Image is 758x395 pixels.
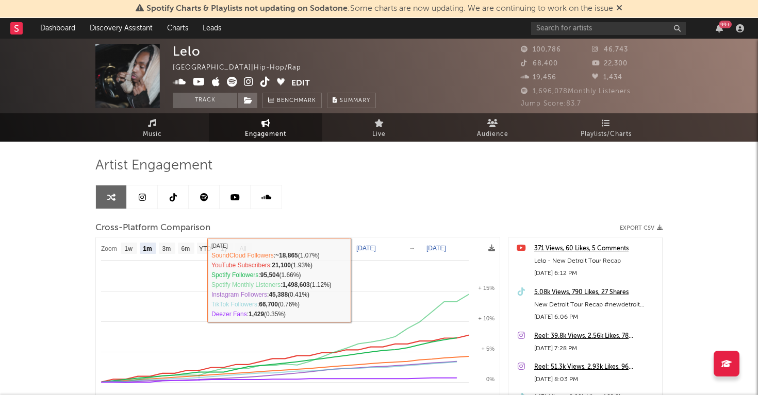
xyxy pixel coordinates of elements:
[534,286,657,299] a: 5.08k Views, 790 Likes, 27 Shares
[616,5,622,13] span: Dismiss
[534,361,657,373] a: Reel: 51.3k Views, 2.93k Likes, 96 Comments
[95,222,210,234] span: Cross-Platform Comparison
[521,60,558,67] span: 68,400
[620,225,663,231] button: Export CSV
[479,315,495,321] text: + 10%
[409,245,415,252] text: →
[173,44,201,59] div: Lelo
[482,346,495,352] text: + 5%
[719,21,732,28] div: 99 +
[162,245,171,252] text: 3m
[95,113,209,142] a: Music
[534,299,657,311] div: New Detroit Tour Recap #newdetroit #Lelo
[143,128,162,141] span: Music
[33,18,83,39] a: Dashboard
[173,93,237,108] button: Track
[239,245,246,252] text: All
[340,98,370,104] span: Summary
[581,128,632,141] span: Playlists/Charts
[534,342,657,355] div: [DATE] 7:28 PM
[534,255,657,267] div: Lelo - New Detroit Tour Recap
[521,88,631,95] span: 1,696,078 Monthly Listeners
[291,77,310,90] button: Edit
[199,245,211,252] text: YTD
[521,46,561,53] span: 100,786
[83,18,160,39] a: Discovery Assistant
[479,285,495,291] text: + 15%
[426,245,446,252] text: [DATE]
[125,245,133,252] text: 1w
[486,376,495,382] text: 0%
[592,46,628,53] span: 46,743
[327,93,376,108] button: Summary
[245,128,286,141] span: Engagement
[160,18,195,39] a: Charts
[372,128,386,141] span: Live
[592,74,622,81] span: 1,434
[277,95,316,107] span: Benchmark
[143,245,152,252] text: 1m
[146,5,613,13] span: : Some charts are now updating. We are continuing to work on the issue
[534,330,657,342] a: Reel: 39.8k Views, 2.56k Likes, 78 Comments
[356,245,376,252] text: [DATE]
[592,60,628,67] span: 22,300
[531,22,686,35] input: Search for artists
[182,245,190,252] text: 6m
[534,311,657,323] div: [DATE] 6:06 PM
[209,113,322,142] a: Engagement
[101,245,117,252] text: Zoom
[534,267,657,280] div: [DATE] 6:12 PM
[262,93,322,108] a: Benchmark
[521,100,581,107] span: Jump Score: 83.7
[146,5,348,13] span: Spotify Charts & Playlists not updating on Sodatone
[195,18,228,39] a: Leads
[534,243,657,255] a: 371 Views, 60 Likes, 5 Comments
[95,160,212,172] span: Artist Engagement
[173,62,313,74] div: [GEOGRAPHIC_DATA] | Hip-Hop/Rap
[436,113,549,142] a: Audience
[549,113,663,142] a: Playlists/Charts
[534,373,657,386] div: [DATE] 8:03 PM
[322,113,436,142] a: Live
[521,74,556,81] span: 19,456
[716,24,723,32] button: 99+
[477,128,508,141] span: Audience
[221,245,227,252] text: 1y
